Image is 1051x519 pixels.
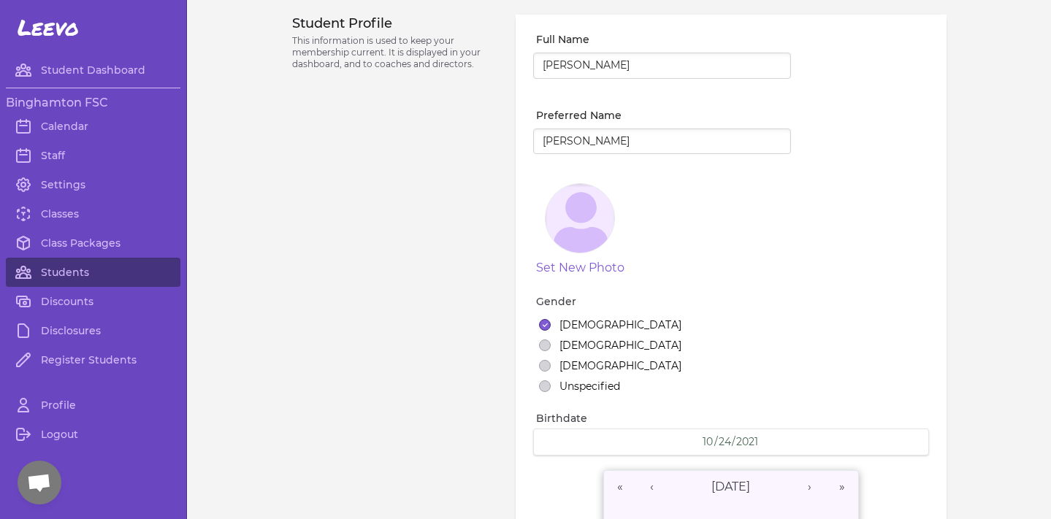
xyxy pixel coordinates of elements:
label: Full Name [536,32,791,47]
span: [DATE] [711,480,750,493]
a: Students [6,258,180,287]
a: Logout [6,420,180,449]
button: [DATE] [668,471,794,503]
p: This information is used to keep your membership current. It is displayed in your dashboard, and ... [292,35,499,70]
input: DD [718,435,732,449]
div: Open chat [18,461,61,504]
label: [DEMOGRAPHIC_DATA] [559,318,681,332]
a: Settings [6,170,180,199]
button: ‹ [636,471,668,503]
a: Discounts [6,287,180,316]
button: » [826,471,858,503]
label: Birthdate [536,411,928,426]
a: Calendar [6,112,180,141]
button: › [794,471,826,503]
label: Unspecified [559,379,620,393]
button: Set New Photo [536,259,624,277]
input: Richard Button [533,53,791,79]
input: YYYY [735,435,760,449]
h3: Binghamton FSC [6,94,180,112]
label: Preferred Name [536,108,791,123]
button: « [604,471,636,503]
a: Disclosures [6,316,180,345]
a: Staff [6,141,180,170]
label: [DEMOGRAPHIC_DATA] [559,358,681,373]
span: / [732,434,735,449]
span: Leevo [18,15,79,41]
input: Richard [533,128,791,155]
span: / [714,434,718,449]
a: Classes [6,199,180,228]
a: Register Students [6,345,180,374]
h3: Student Profile [292,15,499,32]
a: Profile [6,391,180,420]
a: Student Dashboard [6,55,180,85]
input: MM [702,435,714,449]
label: Gender [536,294,928,309]
label: [DEMOGRAPHIC_DATA] [559,338,681,353]
a: Class Packages [6,228,180,258]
